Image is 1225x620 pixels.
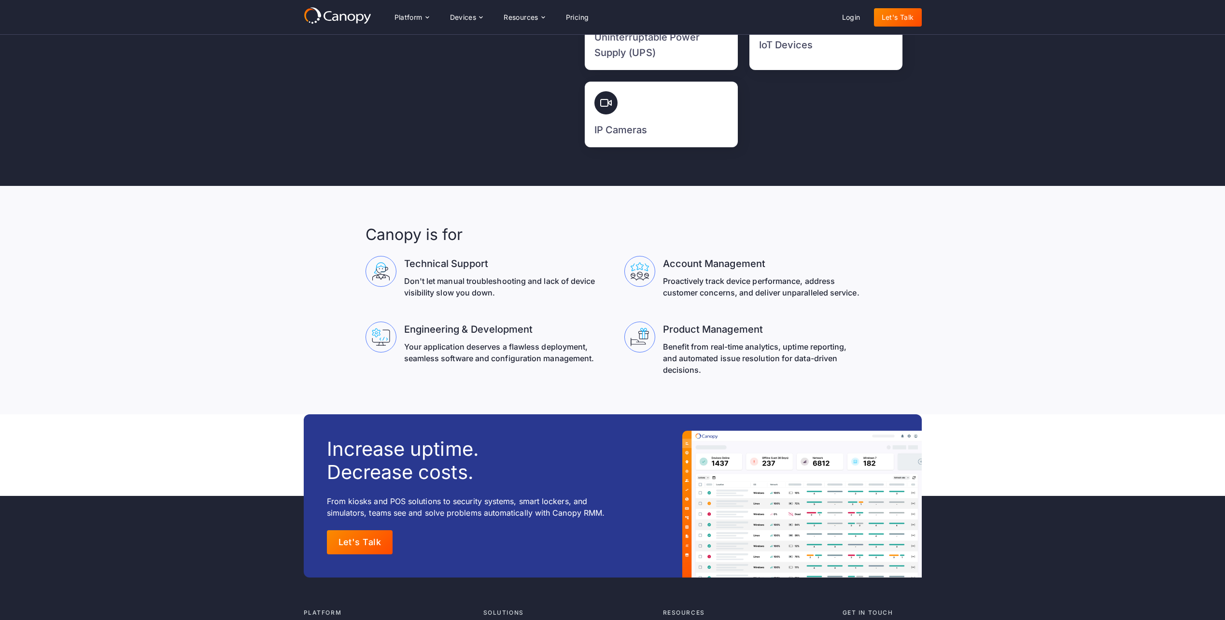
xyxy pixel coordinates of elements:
[663,341,860,376] p: Benefit from real-time analytics, uptime reporting, and automated issue resolution for data-drive...
[327,495,624,519] p: From kiosks and POS solutions to security systems, smart lockers, and simulators, teams see and s...
[450,14,477,21] div: Devices
[404,322,601,337] h3: Engineering & Development
[631,328,649,346] img: Canopy Supports Product Management Teams
[327,437,479,484] h3: Increase uptime. Decrease costs.
[366,225,463,245] h3: Canopy is for
[327,530,393,554] a: Let's Talk
[504,14,538,21] div: Resources
[663,275,860,298] p: Proactively track device performance, address customer concerns, and deliver unparalleled service.
[843,608,922,617] div: Get in touch
[483,608,655,617] div: Solutions
[558,8,597,27] a: Pricing
[663,608,835,617] div: Resources
[585,82,738,147] a: IP Cameras
[394,14,422,21] div: Platform
[663,322,860,337] h3: Product Management
[372,262,390,281] img: Canopy Support Technology Support Teams
[594,122,648,138] h3: IP Cameras
[372,328,390,346] img: Canopy supports engineering and development teams
[404,275,601,298] p: Don't let manual troubleshooting and lack of device visibility slow you down.
[874,8,922,27] a: Let's Talk
[387,8,436,27] div: Platform
[834,8,868,27] a: Login
[404,256,601,271] h3: Technical Support
[663,256,860,271] h3: Account Management
[496,8,552,27] div: Resources
[682,431,921,578] img: A Canopy dashboard example
[404,341,601,364] p: Your application deserves a flawless deployment, seamless software and configuration management.
[442,8,491,27] div: Devices
[631,262,649,281] img: Canopy Supports Account management Teams
[304,608,476,617] div: Platform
